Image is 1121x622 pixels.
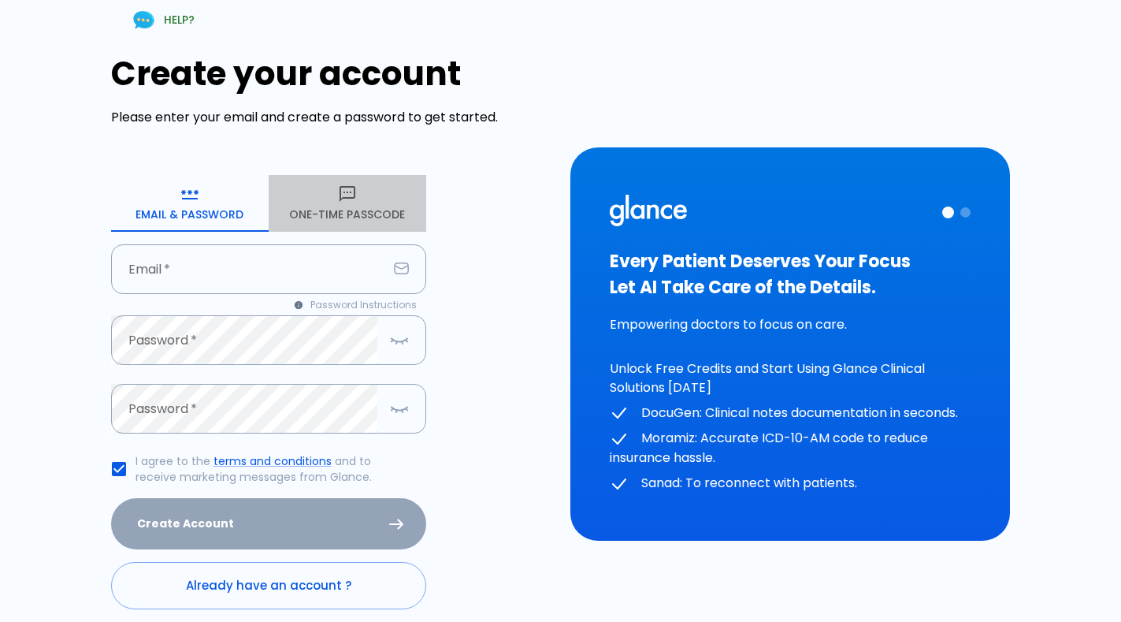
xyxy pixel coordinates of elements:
a: terms and conditions [213,453,332,469]
input: your.email@example.com [111,244,388,294]
p: Unlock Free Credits and Start Using Glance Clinical Solutions [DATE] [610,359,971,397]
button: Password Instructions [285,294,426,316]
h3: Every Patient Deserves Your Focus Let AI Take Care of the Details. [610,248,971,300]
button: One-Time Passcode [269,175,426,232]
a: Already have an account ? [111,562,426,609]
span: Password Instructions [310,297,417,313]
p: Sanad: To reconnect with patients. [610,474,971,494]
p: Please enter your email and create a password to get started. [111,108,551,127]
h1: Create your account [111,54,551,93]
p: DocuGen: Clinical notes documentation in seconds. [610,404,971,423]
p: Moramiz: Accurate ICD-10-AM code to reduce insurance hassle. [610,429,971,467]
button: Email & Password [111,175,269,232]
p: Empowering doctors to focus on care. [610,315,971,334]
p: I agree to the and to receive marketing messages from Glance. [135,453,414,485]
img: Chat Support [130,6,158,34]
